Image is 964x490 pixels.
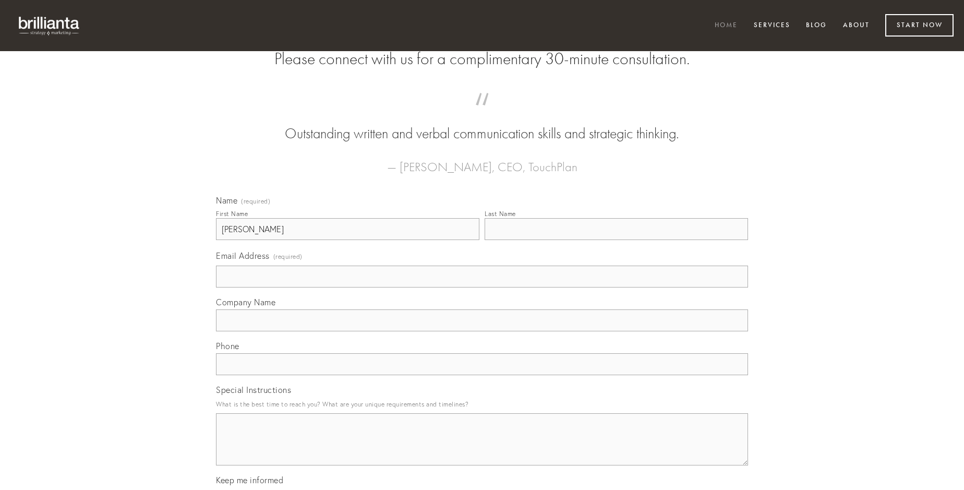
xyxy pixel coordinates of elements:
div: Last Name [485,210,516,218]
img: brillianta - research, strategy, marketing [10,10,89,41]
a: Start Now [885,14,954,37]
span: “ [233,103,731,124]
figcaption: — [PERSON_NAME], CEO, TouchPlan [233,144,731,177]
a: About [836,17,876,34]
a: Home [708,17,744,34]
blockquote: Outstanding written and verbal communication skills and strategic thinking. [233,103,731,144]
div: First Name [216,210,248,218]
span: Special Instructions [216,385,291,395]
a: Blog [799,17,834,34]
span: Keep me informed [216,475,283,485]
a: Services [747,17,797,34]
h2: Please connect with us for a complimentary 30-minute consultation. [216,49,748,69]
span: (required) [241,198,270,205]
span: Company Name [216,297,275,307]
p: What is the best time to reach you? What are your unique requirements and timelines? [216,397,748,411]
span: Name [216,195,237,206]
span: Phone [216,341,239,351]
span: (required) [273,249,303,264]
span: Email Address [216,250,270,261]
